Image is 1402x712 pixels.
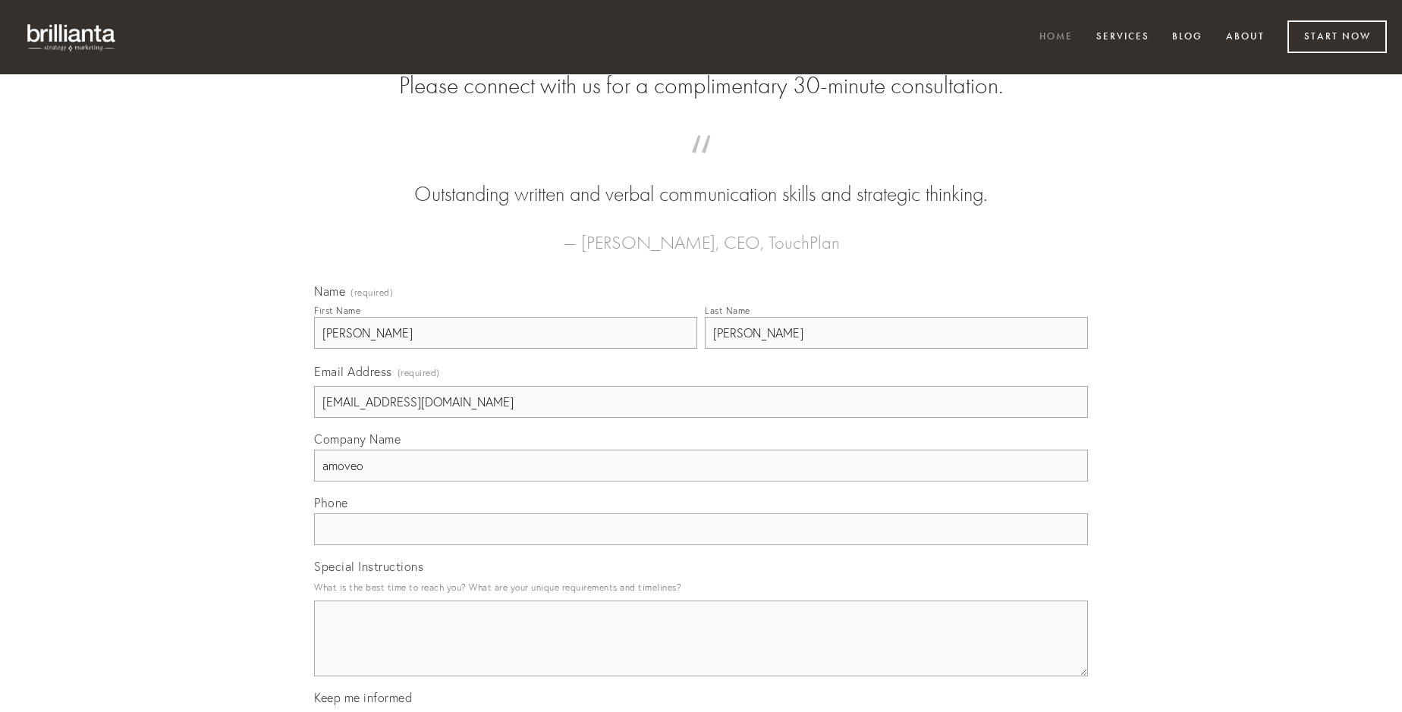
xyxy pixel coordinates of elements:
[705,305,750,316] div: Last Name
[338,150,1064,180] span: “
[1287,20,1387,53] a: Start Now
[1162,25,1212,50] a: Blog
[314,71,1088,100] h2: Please connect with us for a complimentary 30-minute consultation.
[1216,25,1275,50] a: About
[15,15,129,59] img: brillianta - research, strategy, marketing
[314,284,345,299] span: Name
[314,577,1088,598] p: What is the best time to reach you? What are your unique requirements and timelines?
[1029,25,1083,50] a: Home
[338,209,1064,258] figcaption: — [PERSON_NAME], CEO, TouchPlan
[314,690,412,705] span: Keep me informed
[1086,25,1159,50] a: Services
[338,150,1064,209] blockquote: Outstanding written and verbal communication skills and strategic thinking.
[314,305,360,316] div: First Name
[398,362,440,383] span: (required)
[314,431,401,447] span: Company Name
[314,364,392,379] span: Email Address
[350,288,393,297] span: (required)
[314,495,348,510] span: Phone
[314,559,423,574] span: Special Instructions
